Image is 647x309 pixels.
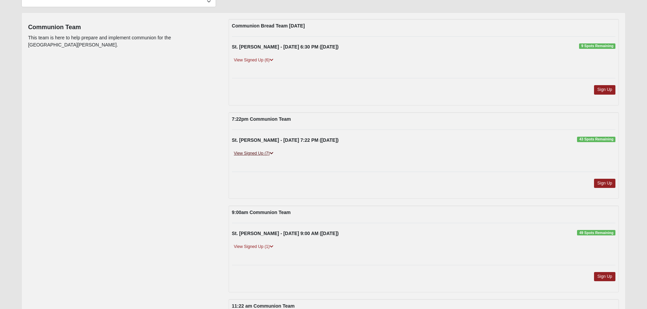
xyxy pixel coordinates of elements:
a: Sign Up [594,179,616,188]
strong: St. [PERSON_NAME] - [DATE] 6:30 PM ([DATE]) [232,44,339,50]
p: This team is here to help prepare and implement communion for the [GEOGRAPHIC_DATA][PERSON_NAME]. [28,34,218,49]
a: View Signed Up (6) [232,57,275,64]
a: Sign Up [594,272,616,281]
h4: Communion Team [28,24,218,31]
strong: 7:22pm Communion Team [232,116,291,122]
span: 43 Spots Remaining [577,137,615,142]
span: 9 Spots Remaining [579,43,615,49]
strong: St. [PERSON_NAME] - [DATE] 7:22 PM ([DATE]) [232,137,339,143]
span: 49 Spots Remaining [577,230,615,235]
a: View Signed Up (1) [232,243,275,250]
strong: 11:22 am Communion Team [232,303,295,309]
strong: 9:00am Communion Team [232,210,291,215]
strong: St. [PERSON_NAME] - [DATE] 9:00 AM ([DATE]) [232,231,339,236]
a: View Signed Up (7) [232,150,275,157]
strong: Communion Bread Team [DATE] [232,23,305,28]
a: Sign Up [594,85,616,94]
